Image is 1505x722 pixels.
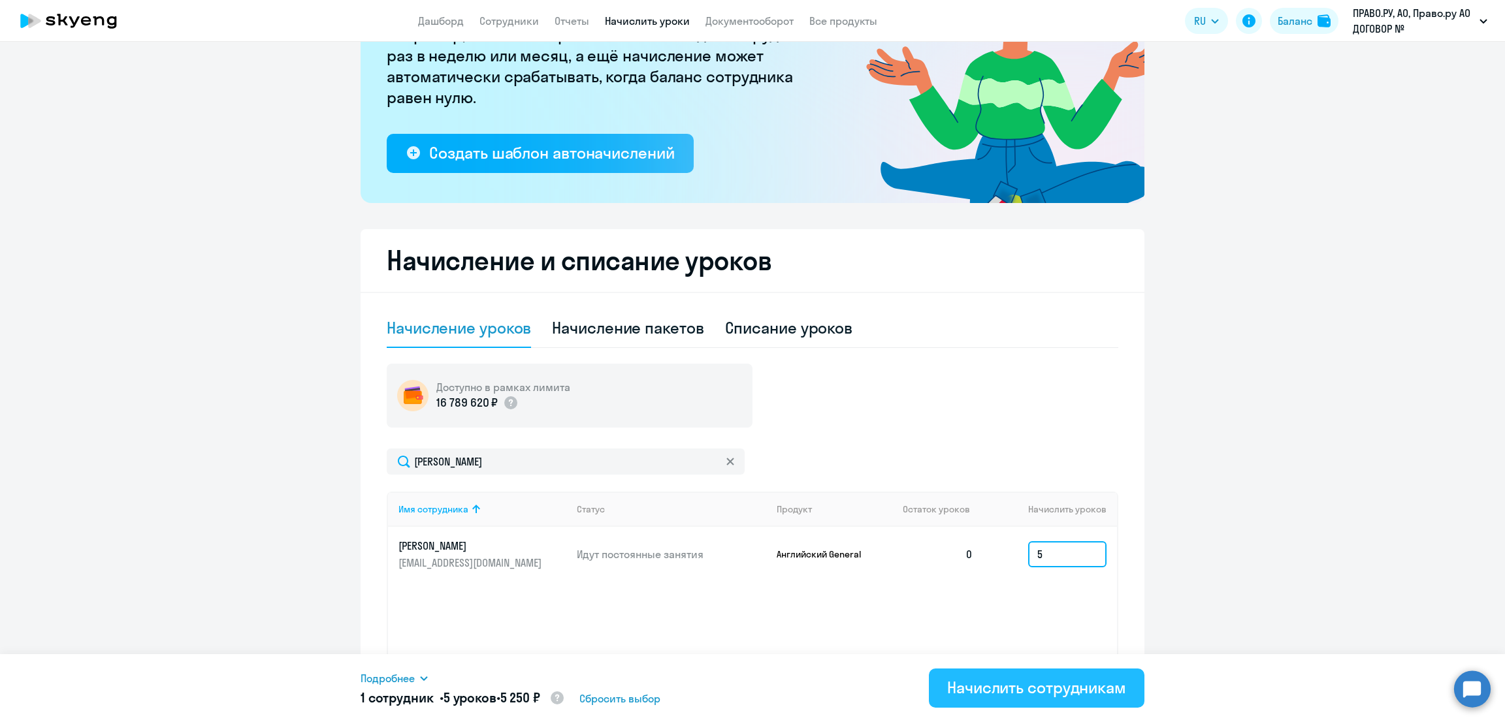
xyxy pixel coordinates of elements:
div: Статус [577,503,605,515]
p: 16 789 620 ₽ [436,394,498,411]
div: Продукт [777,503,893,515]
button: Начислить сотрудникам [929,668,1144,708]
span: RU [1194,13,1206,29]
button: ПРАВО.РУ, АО, Право.ру АО ДОГОВОР № Д/OAHO/2021/145 от [DATE] [1346,5,1494,37]
div: Начислить сотрудникам [947,677,1126,698]
div: Создать шаблон автоначислений [429,142,674,163]
button: RU [1185,8,1228,34]
a: Все продукты [809,14,877,27]
div: Имя сотрудника [398,503,566,515]
img: balance [1318,14,1331,27]
p: [PERSON_NAME] [398,539,545,553]
h5: Доступно в рамках лимита [436,380,570,394]
div: Продукт [777,503,812,515]
div: Начисление пакетов [552,317,704,338]
div: Имя сотрудника [398,503,468,515]
a: Документооборот [705,14,794,27]
span: 5 уроков [444,689,496,706]
a: Начислить уроки [605,14,690,27]
h5: 1 сотрудник • • [361,689,565,708]
p: Идут постоянные занятия [577,547,766,561]
h2: Начисление и списание уроков [387,245,1118,276]
span: Сбросить выбор [579,691,660,706]
button: Балансbalance [1270,8,1338,34]
p: Английский General [777,548,875,560]
a: [PERSON_NAME][EMAIL_ADDRESS][DOMAIN_NAME] [398,539,566,570]
a: Сотрудники [479,14,539,27]
div: Списание уроков [725,317,853,338]
th: Начислить уроков [984,492,1117,527]
p: [PERSON_NAME] больше не придётся начислять вручную. Например, можно настроить начисление для сотр... [387,3,831,108]
a: Отчеты [555,14,589,27]
a: Дашборд [418,14,464,27]
span: Подробнее [361,670,415,686]
span: Остаток уроков [903,503,970,515]
img: wallet-circle.png [397,380,429,411]
div: Статус [577,503,766,515]
td: 0 [892,527,984,582]
div: Баланс [1278,13,1312,29]
p: [EMAIL_ADDRESS][DOMAIN_NAME] [398,556,545,570]
input: Поиск по имени, email, продукту или статусу [387,448,745,475]
p: ПРАВО.РУ, АО, Право.ру АО ДОГОВОР № Д/OAHO/2021/145 от [DATE] [1353,5,1474,37]
div: Начисление уроков [387,317,531,338]
span: 5 250 ₽ [500,689,540,706]
button: Создать шаблон автоначислений [387,134,694,173]
div: Остаток уроков [903,503,984,515]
